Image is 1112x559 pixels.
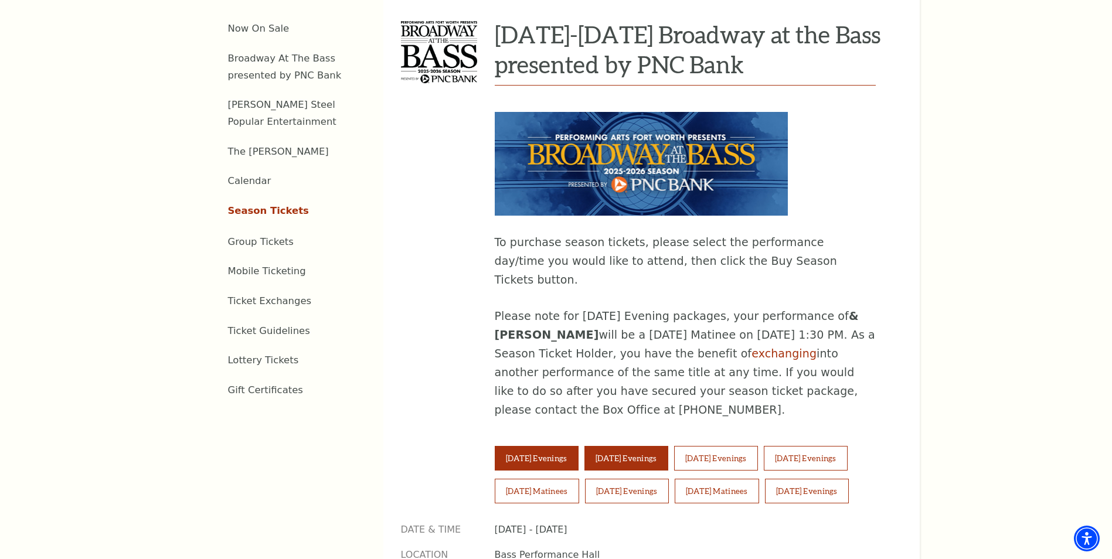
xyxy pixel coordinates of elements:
a: The [PERSON_NAME] [228,146,329,157]
button: [DATE] Evenings [765,479,849,503]
a: exchanging [751,347,817,360]
a: Group Tickets [228,236,294,247]
p: Date & Time [401,523,477,536]
button: [DATE] Evenings [764,446,848,471]
a: Ticket Guidelines [228,325,310,336]
div: Accessibility Menu [1074,526,1100,551]
a: Lottery Tickets [228,355,299,366]
img: To purchase season tickets, please select the performance day/time you would like to attend, then... [495,112,788,216]
p: To purchase season tickets, please select the performance day/time you would like to attend, then... [495,233,876,289]
p: [DATE] - [DATE] [495,523,885,536]
a: Calendar [228,175,271,186]
a: Mobile Ticketing [228,265,306,277]
button: [DATE] Evenings [674,446,758,471]
h3: [DATE]-[DATE] Broadway at the Bass presented by PNC Bank [495,19,885,79]
a: Season Tickets [228,205,309,216]
img: 2025-2026 Broadway at the Bass presented by PNC Bank [401,21,477,83]
button: [DATE] Evenings [584,446,668,471]
button: [DATE] Evenings [495,446,579,471]
button: [DATE] Matinees [675,479,759,503]
button: [DATE] Evenings [585,479,669,503]
a: Ticket Exchanges [228,295,312,306]
a: Now On Sale [228,23,290,34]
a: [PERSON_NAME] Steel Popular Entertainment [228,99,336,127]
a: Broadway At The Bass presented by PNC Bank [228,53,342,81]
p: Please note for [DATE] Evening packages, your performance of will be a [DATE] Matinee on [DATE] 1... [495,307,876,420]
button: [DATE] Matinees [495,479,579,503]
a: Gift Certificates [228,384,303,396]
